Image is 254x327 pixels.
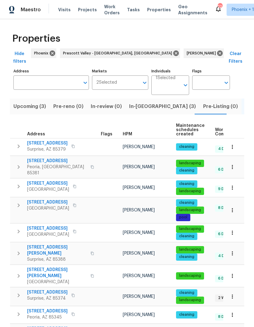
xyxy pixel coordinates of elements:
span: pool [177,215,190,220]
label: Markets [92,69,149,73]
span: 8 Done [216,314,233,319]
span: In-[GEOGRAPHIC_DATA] (3) [129,102,196,111]
span: [GEOGRAPHIC_DATA] [27,279,87,285]
span: [STREET_ADDRESS][PERSON_NAME] [27,267,87,279]
button: Open [81,78,90,87]
span: [PERSON_NAME] [123,313,155,317]
span: cleaning [177,181,197,186]
span: cleaning [177,254,197,259]
span: 6 Done [216,231,233,237]
span: landscaping [177,161,203,166]
span: Hide filters [12,50,27,65]
span: landscaping [177,297,203,303]
span: Peoria, [GEOGRAPHIC_DATA] 85381 [27,164,87,176]
span: [STREET_ADDRESS] [27,289,68,295]
span: 4 Done [216,146,234,151]
span: [STREET_ADDRESS] [27,140,68,146]
button: Hide filters [10,48,29,67]
span: cleaning [177,168,197,173]
span: cleaning [177,144,197,149]
div: Prescott Valley - [GEOGRAPHIC_DATA], [GEOGRAPHIC_DATA] [60,48,180,58]
button: Open [140,78,149,87]
span: [PERSON_NAME] [187,50,218,56]
span: Projects [78,7,97,13]
span: 1 Selected [156,75,175,81]
span: Maintenance schedules created [176,123,205,136]
button: Open [181,81,190,89]
span: Properties [12,36,60,42]
label: Individuals [151,69,189,73]
span: [STREET_ADDRESS] [27,180,69,186]
span: In-review (0) [91,102,122,111]
span: Tasks [127,8,140,12]
span: landscaping [177,226,203,231]
span: Properties [147,7,171,13]
span: Maestro [21,7,41,13]
span: Surprise, AZ 85379 [27,146,68,152]
span: [GEOGRAPHIC_DATA] [27,205,69,211]
label: Flags [192,69,230,73]
span: 2 WIP [216,295,230,301]
span: cleaning [177,290,197,295]
span: Surprise, AZ 85388 [27,256,87,263]
span: cleaning [177,200,197,205]
span: [PERSON_NAME] [123,208,155,212]
span: [PERSON_NAME] [123,145,155,149]
span: [STREET_ADDRESS] [27,308,68,314]
span: [PERSON_NAME] [123,165,155,169]
button: Open [222,78,231,87]
span: Phoenix + 1 [232,7,254,13]
span: Work Order Completion [215,128,253,136]
span: [GEOGRAPHIC_DATA] [27,231,69,238]
div: Phoenix [31,48,56,58]
span: [PERSON_NAME] [123,251,155,256]
span: [PERSON_NAME] [123,274,155,278]
span: Flags [101,132,112,136]
div: [PERSON_NAME] [184,48,224,58]
span: 9 Done [216,186,233,192]
span: Upcoming (3) [13,102,46,111]
span: [STREET_ADDRESS] [27,199,69,205]
span: [GEOGRAPHIC_DATA] [27,186,69,193]
span: landscaping [177,247,203,252]
span: 2 Selected [96,80,117,85]
label: Address [13,69,89,73]
span: Surprise, AZ 85374 [27,295,68,301]
span: Clear Filters [228,50,243,65]
span: [PERSON_NAME] [123,186,155,190]
span: [STREET_ADDRESS][PERSON_NAME] [27,244,87,256]
span: Pre-Listing (0) [203,102,238,111]
span: landscaping [177,207,203,213]
span: [STREET_ADDRESS] [27,225,69,231]
span: Pre-reno (0) [53,102,83,111]
span: [PERSON_NAME] [123,294,155,299]
span: 4 Done [216,253,234,259]
span: [STREET_ADDRESS] [27,158,87,164]
span: Peoria, AZ 85345 [27,314,68,320]
span: landscaping [177,273,203,278]
button: Clear Filters [226,48,245,67]
span: [PERSON_NAME] [123,231,155,235]
span: Visits [58,7,71,13]
div: 22 [218,4,222,10]
span: 8 Done [216,205,233,210]
span: Work Orders [104,4,120,16]
span: Prescott Valley - [GEOGRAPHIC_DATA], [GEOGRAPHIC_DATA] [63,50,175,56]
span: cleaning [177,312,197,317]
span: 6 Done [216,276,233,281]
span: Address [27,132,45,136]
span: cleaning [177,234,197,239]
span: 6 Done [216,167,233,172]
span: Phoenix [34,50,51,56]
span: landscaping [177,189,203,194]
span: Geo Assignments [178,4,207,16]
span: HPM [123,132,132,136]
